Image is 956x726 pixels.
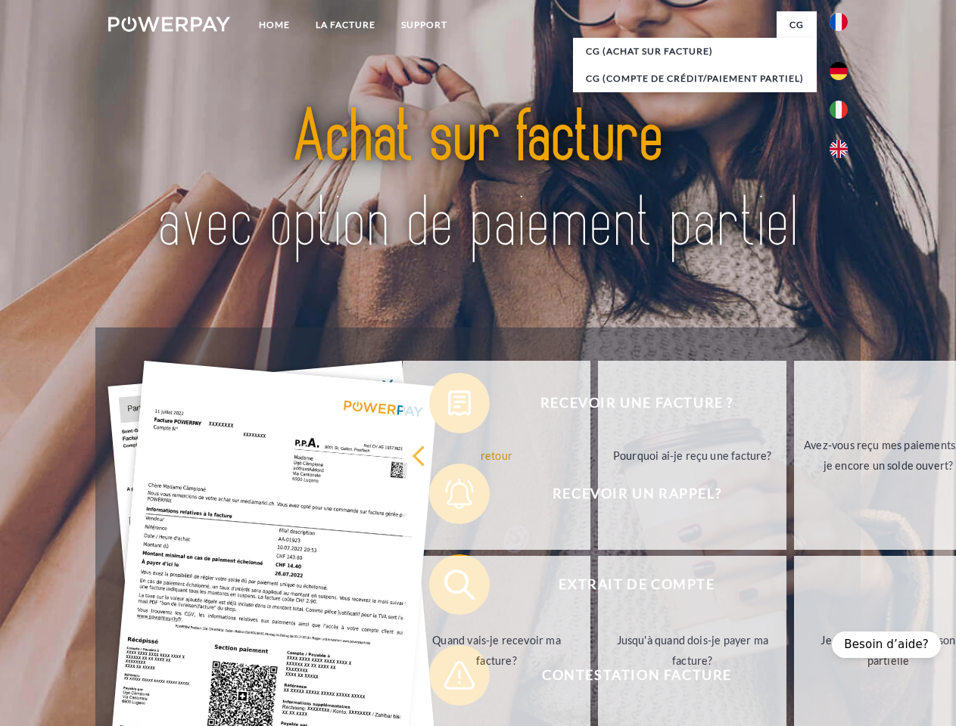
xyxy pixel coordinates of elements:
div: Besoin d’aide? [832,631,941,658]
a: CG [777,11,817,39]
a: Home [246,11,303,39]
a: Support [388,11,460,39]
img: logo-powerpay-white.svg [108,17,230,32]
img: de [830,62,848,80]
img: en [830,140,848,158]
div: Jusqu'à quand dois-je payer ma facture? [607,630,777,671]
div: Quand vais-je recevoir ma facture? [412,630,582,671]
a: CG (achat sur facture) [573,38,817,65]
a: LA FACTURE [303,11,388,39]
a: CG (Compte de crédit/paiement partiel) [573,65,817,92]
img: title-powerpay_fr.svg [145,73,811,290]
div: Pourquoi ai-je reçu une facture? [607,445,777,465]
img: it [830,101,848,119]
img: fr [830,13,848,31]
div: retour [412,445,582,465]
